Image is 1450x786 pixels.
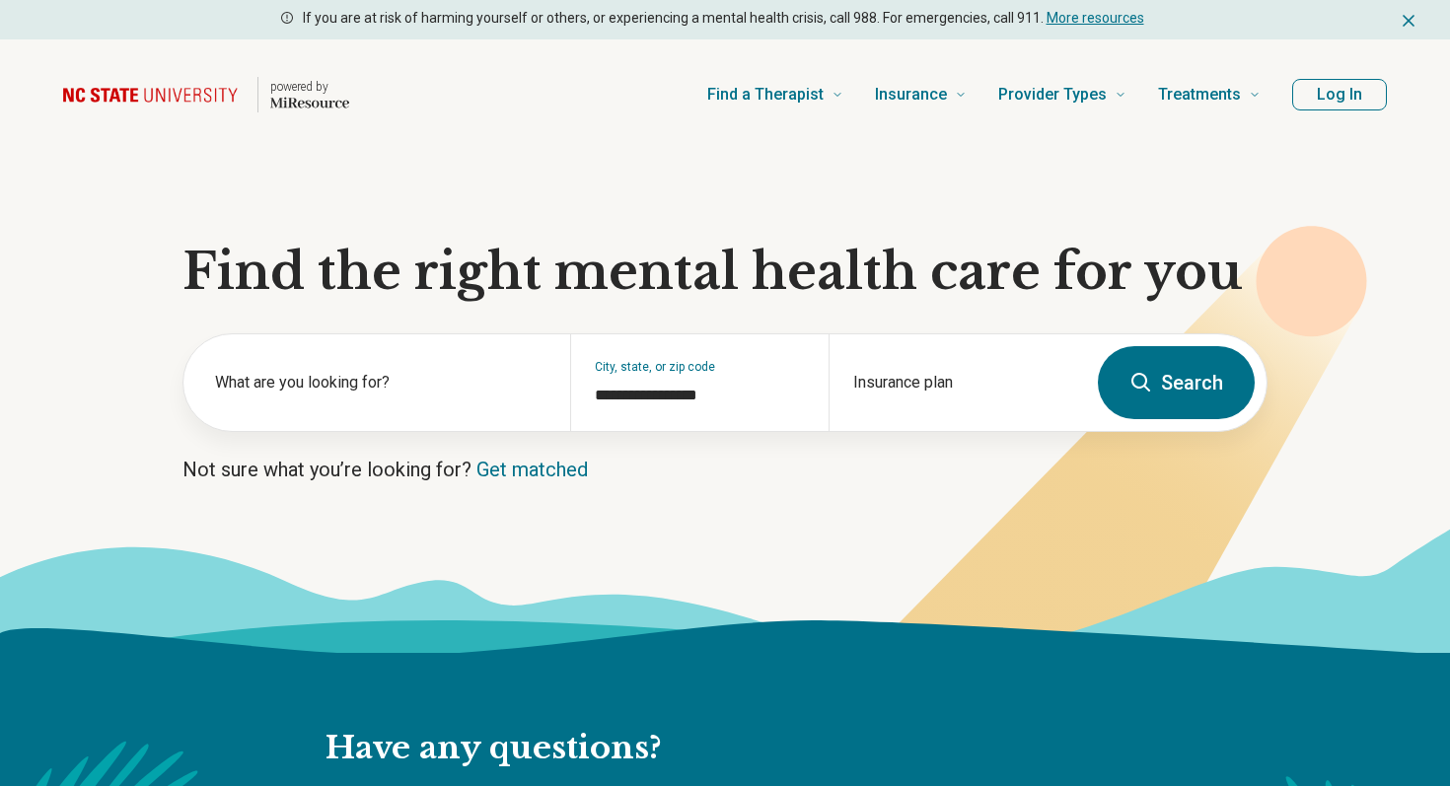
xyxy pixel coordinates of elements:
button: Log In [1292,79,1387,110]
button: Search [1098,346,1255,419]
span: Provider Types [998,81,1107,108]
label: What are you looking for? [215,371,546,394]
a: Provider Types [998,55,1126,134]
a: Insurance [875,55,967,134]
p: Not sure what you’re looking for? [182,456,1268,483]
button: Dismiss [1399,8,1418,32]
a: Treatments [1158,55,1261,134]
span: Treatments [1158,81,1241,108]
a: Find a Therapist [707,55,843,134]
a: More resources [1047,10,1144,26]
span: Insurance [875,81,947,108]
p: powered by [270,79,349,95]
span: Find a Therapist [707,81,824,108]
a: Home page [63,63,349,126]
h1: Find the right mental health care for you [182,243,1268,302]
p: If you are at risk of harming yourself or others, or experiencing a mental health crisis, call 98... [303,8,1144,29]
a: Get matched [476,458,588,481]
h2: Have any questions? [326,728,1078,769]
